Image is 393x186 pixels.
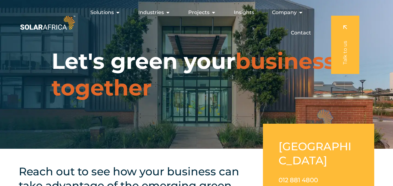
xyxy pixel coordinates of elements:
a: 012 881 4800 [279,176,318,184]
span: Industries [138,9,164,16]
h2: [GEOGRAPHIC_DATA] [279,139,359,168]
h1: Let's green your [52,48,341,101]
div: Menu Toggle [77,6,316,39]
span: Company [272,9,297,16]
span: Projects [188,9,209,16]
span: business together [52,48,335,101]
span: Solutions [90,9,114,16]
a: Insights [234,9,254,16]
a: Contact [291,29,311,37]
nav: Menu [77,6,316,39]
